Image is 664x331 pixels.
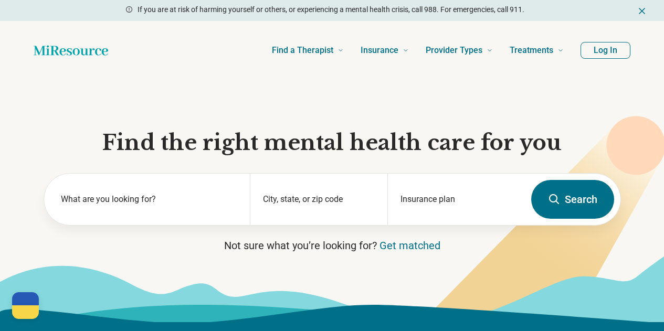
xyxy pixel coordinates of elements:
[531,180,614,219] button: Search
[426,29,493,71] a: Provider Types
[44,129,621,156] h1: Find the right mental health care for you
[426,43,482,58] span: Provider Types
[380,239,440,252] a: Get matched
[637,4,647,17] button: Dismiss
[61,193,238,206] label: What are you looking for?
[272,43,333,58] span: Find a Therapist
[581,42,630,59] button: Log In
[510,29,564,71] a: Treatments
[34,40,108,61] a: Home page
[272,29,344,71] a: Find a Therapist
[510,43,553,58] span: Treatments
[44,238,621,253] p: Not sure what you’re looking for?
[361,43,398,58] span: Insurance
[361,29,409,71] a: Insurance
[138,4,524,15] p: If you are at risk of harming yourself or others, or experiencing a mental health crisis, call 98...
